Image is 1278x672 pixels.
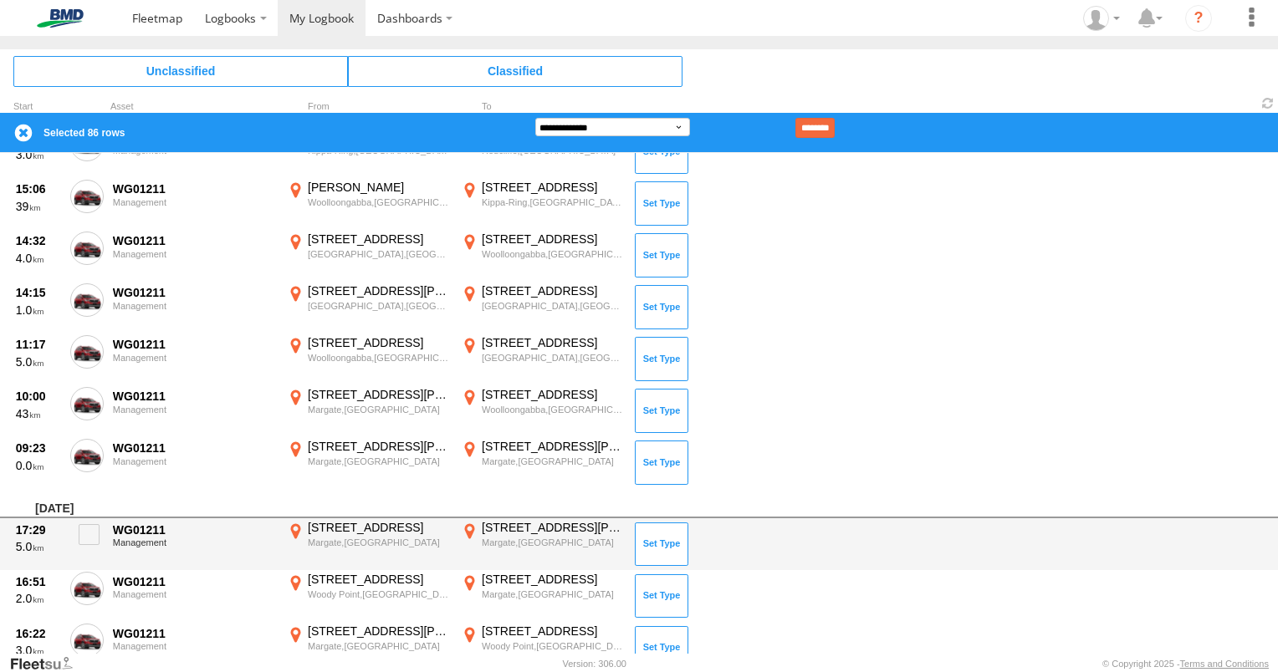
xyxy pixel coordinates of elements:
div: 14:32 [16,233,61,248]
div: WG01211 [113,181,275,196]
div: 15:06 [16,181,61,196]
div: [STREET_ADDRESS] [482,387,623,402]
button: Click to Set [635,285,688,328]
div: [STREET_ADDRESS] [482,180,623,195]
div: [STREET_ADDRESS][PERSON_NAME] [308,283,449,298]
div: [STREET_ADDRESS] [308,335,449,350]
div: 5.0 [16,539,61,554]
a: Terms and Conditions [1180,659,1269,669]
button: Click to Set [635,181,688,225]
div: Management [113,197,275,207]
div: Management [113,405,275,415]
div: [GEOGRAPHIC_DATA],[GEOGRAPHIC_DATA] [308,248,449,260]
div: [STREET_ADDRESS] [482,283,623,298]
div: To [458,103,626,111]
div: [STREET_ADDRESS] [482,572,623,587]
div: Kippa-Ring,[GEOGRAPHIC_DATA] [482,196,623,208]
div: [GEOGRAPHIC_DATA],[GEOGRAPHIC_DATA] [482,352,623,364]
div: WG01211 [113,440,275,456]
div: WG01211 [113,285,275,300]
div: 16:22 [16,626,61,641]
div: 10:00 [16,389,61,404]
button: Click to Set [635,574,688,618]
button: Click to Set [635,522,688,566]
div: [STREET_ADDRESS][PERSON_NAME] [308,624,449,639]
label: Click to View Event Location [284,572,452,620]
div: 0.0 [16,458,61,473]
label: Clear Selection [13,123,33,143]
span: Refresh [1258,95,1278,111]
div: Management [113,301,275,311]
button: Click to Set [635,233,688,277]
label: Click to View Event Location [458,335,626,384]
label: Click to View Event Location [458,180,626,228]
label: Click to View Event Location [458,439,626,487]
button: Click to Set [635,337,688,380]
div: Management [113,641,275,651]
div: [PERSON_NAME] [308,180,449,195]
div: Version: 306.00 [563,659,626,669]
div: 43 [16,406,61,421]
label: Click to View Event Location [458,572,626,620]
div: [GEOGRAPHIC_DATA],[GEOGRAPHIC_DATA] [482,300,623,312]
label: Click to View Event Location [458,387,626,435]
label: Click to View Event Location [458,624,626,672]
div: Margate,[GEOGRAPHIC_DATA] [482,588,623,600]
label: Click to View Event Location [284,387,452,435]
label: Click to View Event Location [284,624,452,672]
div: [GEOGRAPHIC_DATA],[GEOGRAPHIC_DATA] [308,300,449,312]
span: Click to view Classified Trips [348,56,682,86]
div: 39 [16,199,61,214]
div: Management [113,353,275,363]
div: [STREET_ADDRESS][PERSON_NAME] [482,439,623,454]
div: WG01211 [113,574,275,589]
div: Margate,[GEOGRAPHIC_DATA] [308,537,449,548]
div: WG01211 [113,389,275,404]
div: [STREET_ADDRESS][PERSON_NAME] [308,439,449,454]
div: [STREET_ADDRESS] [482,232,623,247]
div: 16:51 [16,574,61,589]
label: Click to View Event Location [284,520,452,568]
div: [STREET_ADDRESS] [308,520,449,535]
label: Click to View Event Location [284,180,452,228]
div: WG01211 [113,522,275,537]
a: Visit our Website [9,655,86,672]
div: Woolloongabba,[GEOGRAPHIC_DATA] [482,248,623,260]
img: bmd-logo.svg [17,9,104,28]
div: Margate,[GEOGRAPHIC_DATA] [308,404,449,415]
div: Management [113,537,275,547]
button: Click to Set [635,389,688,432]
div: 1.0 [16,303,61,318]
div: [STREET_ADDRESS] [308,572,449,587]
div: From [284,103,452,111]
div: Management [113,249,275,259]
div: Management [113,589,275,599]
div: WG01211 [113,337,275,352]
label: Click to View Event Location [284,439,452,487]
div: 17:29 [16,522,61,537]
div: Margate,[GEOGRAPHIC_DATA] [482,537,623,548]
label: Click to View Event Location [458,520,626,568]
div: Woolloongabba,[GEOGRAPHIC_DATA] [482,404,623,415]
label: Click to View Event Location [458,283,626,332]
div: 11:17 [16,337,61,352]
div: © Copyright 2025 - [1102,659,1269,669]
div: [STREET_ADDRESS] [308,232,449,247]
div: WG01211 [113,233,275,248]
div: Click to Sort [13,103,64,111]
div: Margate,[GEOGRAPHIC_DATA] [482,456,623,467]
button: Click to Set [635,626,688,669]
div: Woolloongabba,[GEOGRAPHIC_DATA] [308,196,449,208]
div: 3.0 [16,147,61,162]
div: 14:15 [16,285,61,300]
span: Click to view Unclassified Trips [13,56,348,86]
div: 5.0 [16,354,61,369]
div: Woody Point,[GEOGRAPHIC_DATA] [482,640,623,652]
div: [STREET_ADDRESS][PERSON_NAME] [308,387,449,402]
div: Woolloongabba,[GEOGRAPHIC_DATA] [308,352,449,364]
div: Margate,[GEOGRAPHIC_DATA] [308,640,449,652]
div: Margate,[GEOGRAPHIC_DATA] [308,456,449,467]
div: 4.0 [16,251,61,266]
div: Management [113,456,275,466]
div: [STREET_ADDRESS][PERSON_NAME] [482,520,623,535]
